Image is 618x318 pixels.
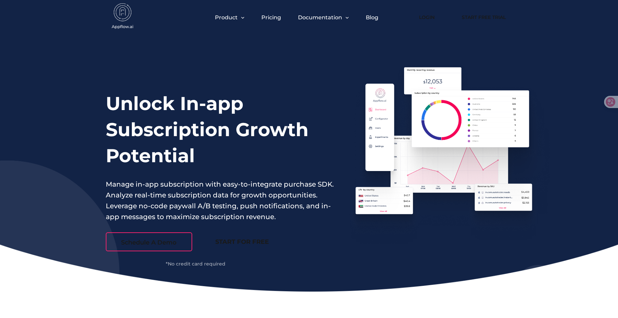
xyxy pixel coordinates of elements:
a: START FOR FREE [199,232,285,251]
button: Product [215,14,244,21]
div: *No credit card required [106,261,285,266]
a: Schedule A Demo [106,232,192,251]
a: Pricing [261,14,281,21]
img: appflow.ai-logo [106,3,140,30]
span: Product [215,14,238,21]
h1: Unlock In-app Subscription Growth Potential [106,90,334,169]
button: Documentation [298,14,349,21]
a: Blog [366,14,378,21]
span: Documentation [298,14,342,21]
p: Manage in-app subscription with easy-to-integrate purchase SDK. Analyze real-time subscription da... [106,179,334,222]
a: Login [409,10,445,25]
a: Start Free Trial [455,10,513,25]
